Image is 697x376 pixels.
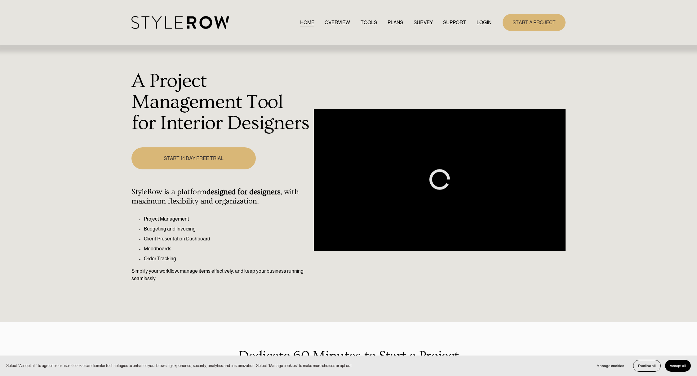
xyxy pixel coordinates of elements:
span: SUPPORT [443,19,466,26]
p: Select “Accept all” to agree to our use of cookies and similar technologies to enhance your brows... [6,363,353,369]
p: Simplify your workflow, manage items effectively, and keep your business running seamlessly. [131,267,310,282]
a: folder dropdown [443,18,466,27]
a: PLANS [388,18,403,27]
span: Manage cookies [597,364,624,368]
p: Client Presentation Dashboard [144,235,310,243]
p: Budgeting and Invoicing [144,225,310,233]
span: Accept all [670,364,686,368]
strong: designed for designers [206,187,281,196]
a: SURVEY [414,18,433,27]
a: LOGIN [477,18,491,27]
a: START A PROJECT [503,14,566,31]
p: Dedicate 60 Minutes to Start a Project [131,346,566,366]
h4: StyleRow is a platform , with maximum flexibility and organization. [131,187,310,206]
a: START 14 DAY FREE TRIAL [131,147,255,169]
a: TOOLS [361,18,377,27]
button: Manage cookies [592,360,629,372]
button: Decline all [633,360,661,372]
img: StyleRow [131,16,229,29]
h1: A Project Management Tool for Interior Designers [131,71,310,134]
a: OVERVIEW [325,18,350,27]
span: Decline all [638,364,656,368]
a: HOME [300,18,314,27]
p: Order Tracking [144,255,310,262]
p: Project Management [144,215,310,223]
p: Moodboards [144,245,310,253]
button: Accept all [665,360,691,372]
